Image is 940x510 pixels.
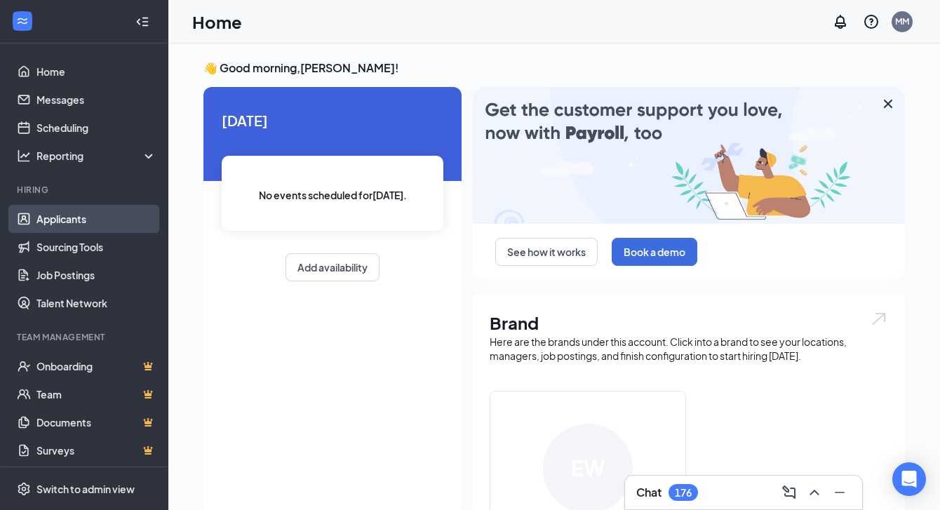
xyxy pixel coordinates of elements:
span: E W [571,452,605,485]
a: SurveysCrown [36,436,156,464]
a: Scheduling [36,114,156,142]
button: Book a demo [612,238,697,266]
h1: Brand [490,311,888,335]
svg: WorkstreamLogo [15,14,29,28]
a: DocumentsCrown [36,408,156,436]
a: OnboardingCrown [36,352,156,380]
svg: ComposeMessage [781,484,798,501]
svg: Analysis [17,149,31,163]
button: See how it works [495,238,598,266]
img: payroll-large.gif [473,87,905,224]
button: Add availability [286,253,380,281]
div: Open Intercom Messenger [892,462,926,496]
a: Home [36,58,156,86]
div: Team Management [17,331,154,343]
a: Messages [36,86,156,114]
span: No events scheduled for [DATE] . [259,187,407,203]
div: Here are the brands under this account. Click into a brand to see your locations, managers, job p... [490,335,888,363]
div: Switch to admin view [36,482,135,496]
h3: Chat [636,485,662,500]
h1: Home [192,10,242,34]
button: ComposeMessage [778,481,800,504]
svg: Cross [880,95,897,112]
div: Reporting [36,149,157,163]
div: 176 [675,487,692,499]
img: open.6027fd2a22e1237b5b06.svg [870,311,888,327]
a: Talent Network [36,289,156,317]
div: Hiring [17,184,154,196]
svg: Minimize [831,484,848,501]
svg: QuestionInfo [863,13,880,30]
svg: Collapse [135,15,149,29]
div: MM [895,15,909,27]
button: ChevronUp [803,481,826,504]
span: [DATE] [222,109,443,131]
button: Minimize [828,481,851,504]
svg: ChevronUp [806,484,823,501]
svg: Settings [17,482,31,496]
a: Job Postings [36,261,156,289]
a: TeamCrown [36,380,156,408]
svg: Notifications [832,13,849,30]
h3: 👋 Good morning, [PERSON_NAME] ! [203,60,905,76]
a: Sourcing Tools [36,233,156,261]
a: Applicants [36,205,156,233]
